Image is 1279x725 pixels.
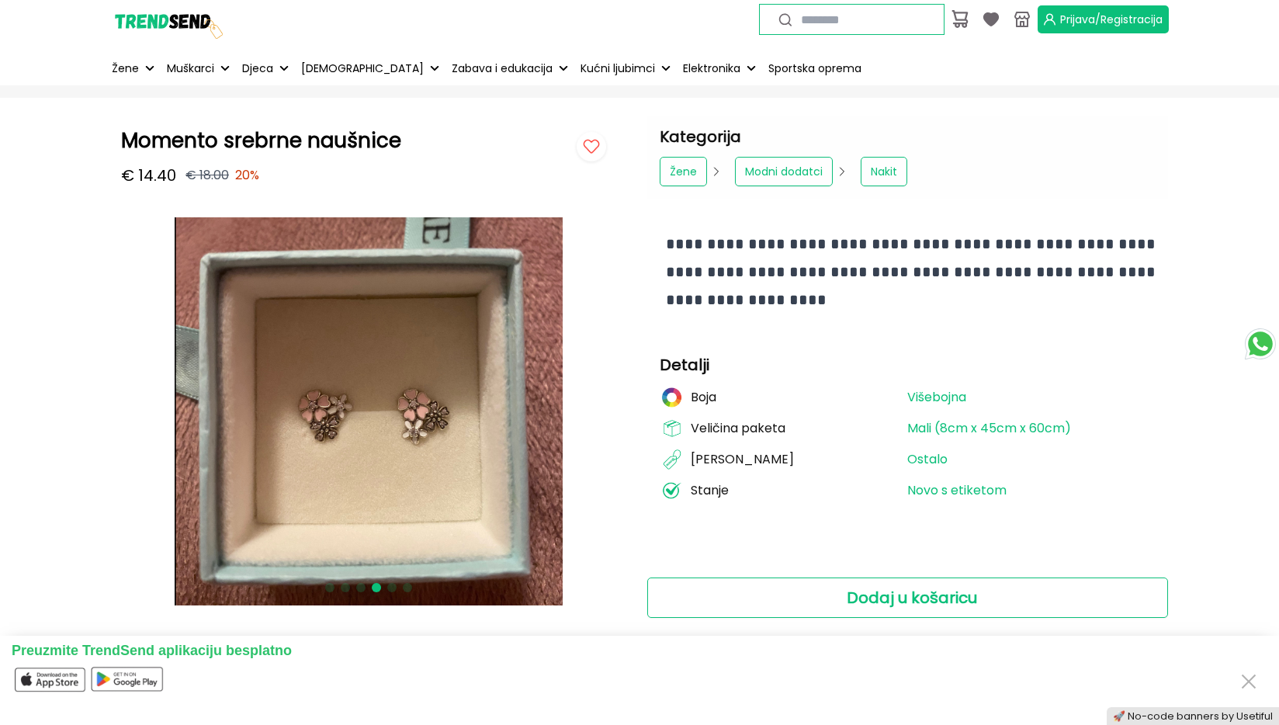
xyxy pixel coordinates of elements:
button: Elektronika [680,51,759,85]
a: Mali (8cm x 45cm x 60cm) [907,421,1071,435]
a: Sportska oprema [765,51,865,85]
img: Momento srebrne naušnice [175,217,563,605]
p: Elektronika [683,61,740,77]
span: Preuzmite TrendSend aplikaciju besplatno [12,643,292,658]
a: Nakit [861,157,907,186]
p: Žene [112,61,139,77]
p: Kućni ljubimci [581,61,655,77]
p: Boja [691,390,716,404]
h1: Momento srebrne naušnice [121,129,534,152]
h2: Detalji [660,357,1155,373]
p: € 14.40 [121,165,176,186]
button: Close [1236,666,1261,695]
h2: Kategorija [660,129,1155,144]
button: Djeca [239,51,292,85]
button: Žene [109,51,158,85]
p: Stanje [691,484,729,498]
button: Muškarci [164,51,233,85]
a: 🚀 No-code banners by Usetiful [1113,709,1273,723]
span: 20 % [235,166,259,185]
p: Muškarci [167,61,214,77]
a: Modni dodatci [735,157,833,186]
a: Novo s etiketom [907,484,1007,498]
p: Veličina paketa [691,421,785,435]
button: Kućni ljubimci [577,51,674,85]
span: Dodaj u košaricu [847,587,977,609]
p: Zabava i edukacija [452,61,553,77]
span: € 18.00 [185,169,229,182]
button: [DEMOGRAPHIC_DATA] [298,51,442,85]
img: follow button [573,129,610,166]
button: Zabava i edukacija [449,51,571,85]
button: Prijava/Registracija [1038,5,1169,33]
a: Žene [660,157,707,186]
button: Dodaj u košaricu [647,578,1167,618]
span: Prijava/Registracija [1060,12,1163,27]
a: Ostalo [907,453,948,467]
p: Djeca [242,61,273,77]
p: [PERSON_NAME] [691,453,794,467]
p: [DEMOGRAPHIC_DATA] [301,61,424,77]
a: Višebojna [907,390,966,404]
